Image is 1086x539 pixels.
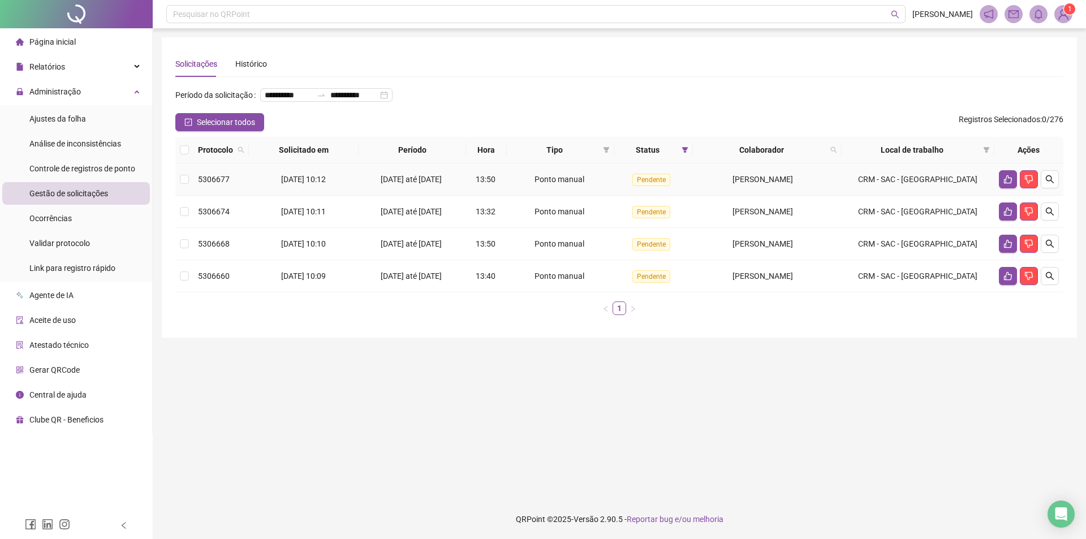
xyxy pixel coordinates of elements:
[198,239,230,248] span: 5306668
[1064,3,1075,15] sup: Atualize o seu contato no menu Meus Dados
[29,291,74,300] span: Agente de IA
[601,141,612,158] span: filter
[535,175,584,184] span: Ponto manual
[1048,501,1075,528] div: Open Intercom Messenger
[697,144,826,156] span: Colaborador
[1045,239,1054,248] span: search
[175,58,217,70] div: Solicitações
[1045,175,1054,184] span: search
[359,137,466,163] th: Período
[29,365,80,374] span: Gerar QRCode
[476,271,495,281] span: 13:40
[682,146,688,153] span: filter
[317,90,326,100] span: swap-right
[599,301,613,315] li: Página anterior
[912,8,973,20] span: [PERSON_NAME]
[29,214,72,223] span: Ocorrências
[1045,207,1054,216] span: search
[281,271,326,281] span: [DATE] 10:09
[184,118,192,126] span: check-square
[1009,9,1019,19] span: mail
[830,146,837,153] span: search
[619,144,677,156] span: Status
[281,239,326,248] span: [DATE] 10:10
[959,115,1040,124] span: Registros Selecionados
[16,88,24,96] span: lock
[1003,207,1012,216] span: like
[238,146,244,153] span: search
[1033,9,1044,19] span: bell
[732,271,793,281] span: [PERSON_NAME]
[613,302,626,314] a: 1
[29,189,108,198] span: Gestão de solicitações
[29,114,86,123] span: Ajustes da folha
[846,144,979,156] span: Local de trabalho
[16,63,24,71] span: file
[249,137,359,163] th: Solicitado em
[16,391,24,399] span: info-circle
[29,37,76,46] span: Página inicial
[842,196,994,228] td: CRM - SAC - [GEOGRAPHIC_DATA]
[613,301,626,315] li: 1
[59,519,70,530] span: instagram
[602,305,609,312] span: left
[981,141,992,158] span: filter
[16,366,24,374] span: qrcode
[732,207,793,216] span: [PERSON_NAME]
[16,416,24,424] span: gift
[1024,239,1033,248] span: dislike
[29,87,81,96] span: Administração
[626,301,640,315] button: right
[29,164,135,173] span: Controle de registros de ponto
[281,175,326,184] span: [DATE] 10:12
[842,228,994,260] td: CRM - SAC - [GEOGRAPHIC_DATA]
[381,271,442,281] span: [DATE] até [DATE]
[842,260,994,292] td: CRM - SAC - [GEOGRAPHIC_DATA]
[381,239,442,248] span: [DATE] até [DATE]
[999,144,1059,156] div: Ações
[29,264,115,273] span: Link para registro rápido
[198,144,233,156] span: Protocolo
[632,238,670,251] span: Pendente
[959,113,1063,131] span: : 0 / 276
[535,207,584,216] span: Ponto manual
[1003,271,1012,281] span: like
[317,90,326,100] span: to
[1024,175,1033,184] span: dislike
[630,305,636,312] span: right
[281,207,326,216] span: [DATE] 10:11
[1024,207,1033,216] span: dislike
[679,141,691,158] span: filter
[381,175,442,184] span: [DATE] até [DATE]
[1003,239,1012,248] span: like
[29,390,87,399] span: Central de ajuda
[828,141,839,158] span: search
[381,207,442,216] span: [DATE] até [DATE]
[175,86,260,104] label: Período da solicitação
[1024,271,1033,281] span: dislike
[29,415,104,424] span: Clube QR - Beneficios
[476,175,495,184] span: 13:50
[1045,271,1054,281] span: search
[627,515,723,524] span: Reportar bug e/ou melhoria
[25,519,36,530] span: facebook
[16,341,24,349] span: solution
[1068,5,1072,13] span: 1
[198,207,230,216] span: 5306674
[29,239,90,248] span: Validar protocolo
[632,174,670,186] span: Pendente
[16,38,24,46] span: home
[535,239,584,248] span: Ponto manual
[235,58,267,70] div: Histórico
[29,62,65,71] span: Relatórios
[120,521,128,529] span: left
[842,163,994,196] td: CRM - SAC - [GEOGRAPHIC_DATA]
[235,141,247,158] span: search
[626,301,640,315] li: Próxima página
[603,146,610,153] span: filter
[476,239,495,248] span: 13:50
[29,340,89,350] span: Atestado técnico
[198,175,230,184] span: 5306677
[29,316,76,325] span: Aceite de uso
[632,270,670,283] span: Pendente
